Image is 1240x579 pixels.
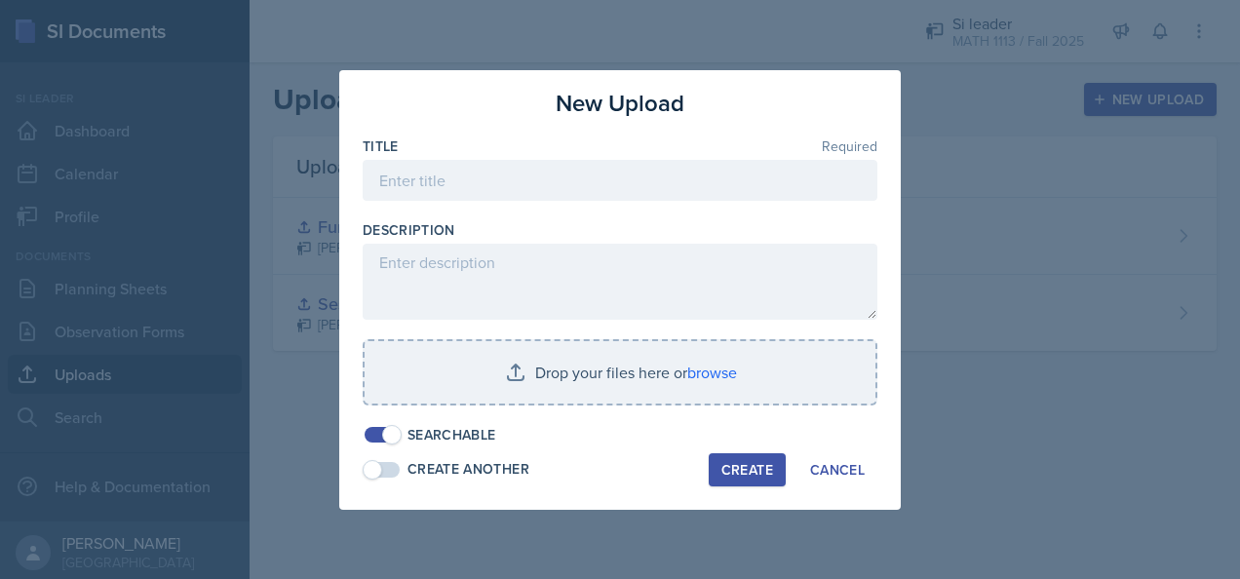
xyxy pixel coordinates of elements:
[363,136,399,156] label: Title
[797,453,877,486] button: Cancel
[709,453,786,486] button: Create
[363,160,877,201] input: Enter title
[556,86,684,121] h3: New Upload
[822,139,877,153] span: Required
[363,220,455,240] label: Description
[407,425,496,445] div: Searchable
[810,462,865,478] div: Cancel
[407,459,529,480] div: Create Another
[721,462,773,478] div: Create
